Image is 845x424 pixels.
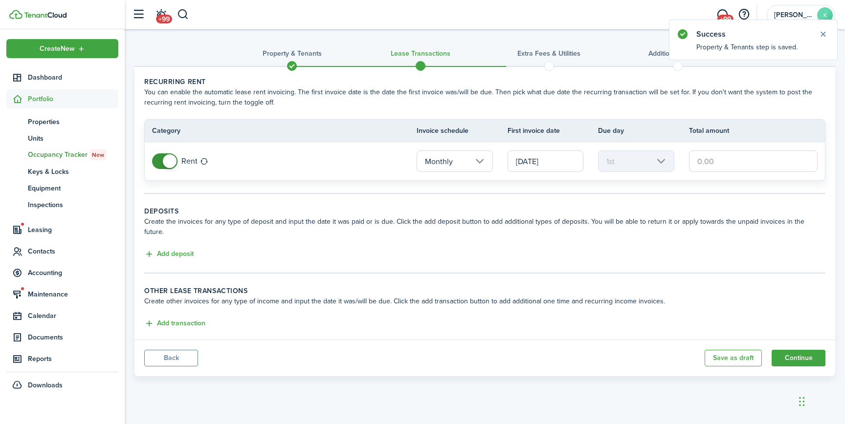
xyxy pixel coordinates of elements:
[145,126,417,136] th: Category
[689,126,825,136] th: Total amount
[689,150,818,172] input: 0.00
[817,7,833,23] avatar-text: K
[144,350,198,366] button: Back
[705,350,762,366] button: Save as draft
[28,183,118,193] span: Equipment
[735,6,752,23] button: Open resource center
[129,5,148,24] button: Open sidebar
[816,27,830,41] button: Close notify
[6,180,118,196] a: Equipment
[6,39,118,58] button: Open menu
[6,349,118,368] a: Reports
[799,387,805,416] div: Drag
[177,6,189,23] button: Search
[28,289,118,299] span: Maintenance
[28,225,118,235] span: Leasing
[156,15,172,23] span: +99
[508,150,583,172] input: mm/dd/yyyy
[144,216,825,237] wizard-step-header-description: Create the invoices for any type of deposit and input the date it was paid or is due. Click the a...
[263,48,322,59] h3: Property & Tenants
[28,200,118,210] span: Inspections
[28,354,118,364] span: Reports
[144,77,825,87] wizard-step-header-title: Recurring rent
[417,126,507,136] th: Invoice schedule
[144,206,825,216] wizard-step-header-title: Deposits
[28,311,118,321] span: Calendar
[648,48,707,59] h3: Additional Services
[24,12,67,18] img: TenantCloud
[6,68,118,87] a: Dashboard
[144,296,825,306] wizard-step-header-description: Create other invoices for any type of income and input the date it was/will be due. Click the add...
[717,15,734,23] span: +99
[28,167,118,177] span: Keys & Locks
[796,377,845,424] iframe: Chat Widget
[28,149,118,160] span: Occupancy Tracker
[28,380,63,390] span: Downloads
[152,2,170,27] a: Notifications
[92,150,104,159] span: New
[28,72,118,83] span: Dashboard
[598,126,689,136] th: Due day
[774,12,813,19] span: Kaitlyn
[28,246,118,256] span: Contacts
[28,117,118,127] span: Properties
[391,48,450,59] h3: Lease Transactions
[144,249,194,260] button: Add deposit
[508,126,598,136] th: First invoice date
[6,130,118,147] a: Units
[713,2,732,27] a: Messaging
[772,350,825,366] button: Continue
[28,94,118,104] span: Portfolio
[9,10,22,19] img: TenantCloud
[144,318,205,329] button: Add transaction
[144,87,825,107] wizard-step-header-description: You can enable the automatic lease rent invoicing. The first invoice date is the date the first i...
[28,268,118,278] span: Accounting
[6,163,118,180] a: Keys & Locks
[28,133,118,144] span: Units
[517,48,580,59] h3: Extra fees & Utilities
[6,113,118,130] a: Properties
[669,42,837,60] notify-body: Property & Tenants step is saved.
[696,28,809,40] notify-title: Success
[144,286,825,296] wizard-step-header-title: Other lease transactions
[28,332,118,342] span: Documents
[6,147,118,163] a: Occupancy TrackerNew
[6,196,118,213] a: Inspections
[40,45,75,52] span: Create New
